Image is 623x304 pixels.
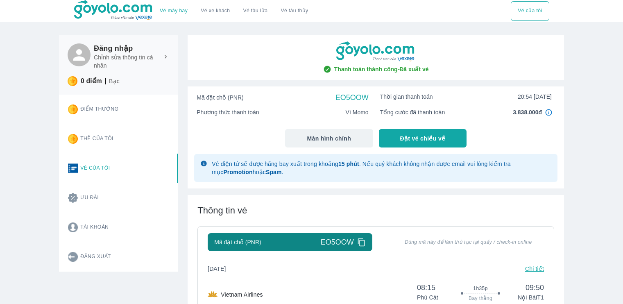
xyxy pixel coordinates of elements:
[197,205,247,216] span: Thông tin vé
[61,242,178,272] button: Đăng xuất
[208,265,232,273] span: [DATE]
[223,169,252,175] strong: Promotion
[61,213,178,242] button: Tài khoản
[545,109,552,116] img: in4
[512,283,544,293] span: 09:50
[335,93,369,102] span: EO5OOW
[379,129,467,147] button: Đặt vé chiều về
[518,93,552,101] span: 20:54 [DATE]
[525,265,544,273] p: Chi tiết
[201,8,230,14] a: Vé xe khách
[212,161,511,175] span: Vé điện tử sẽ được hãng bay xuất trong khoảng . Nếu quý khách không nhận được email vui lòng kiểm...
[94,43,169,53] h6: Đăng nhập
[68,134,78,144] img: star
[197,93,243,102] span: Mã đặt chỗ (PNR)
[285,129,373,147] button: Màn hình chính
[61,95,178,124] button: Điểm thưởng
[417,293,449,302] p: Phù Cát
[512,293,544,302] p: Nội Bài T1
[380,108,445,116] span: Tổng cước đã thanh toán
[68,222,78,232] img: account
[380,93,433,101] span: Thời gian thanh toán
[266,169,282,175] strong: Spam
[237,1,274,21] a: Vé tàu lửa
[61,154,178,183] button: Vé của tôi
[393,239,544,245] span: Dùng mã này để làm thủ tục tại quầy / check-in online
[513,108,542,116] span: 3.838.000đ
[160,8,188,14] a: Vé máy bay
[511,1,549,21] div: choose transportation mode
[201,161,207,166] img: glyph
[511,1,549,21] button: Vé của tôi
[61,183,178,213] button: Ưu đãi
[323,65,331,73] img: check-circle
[334,65,429,73] span: Thanh toán thành công - Đã xuất vé
[321,237,354,247] span: EO5OOW
[68,76,77,86] img: star
[68,163,78,173] img: ticket
[68,193,78,203] img: promotion
[400,134,446,143] span: Đặt vé chiều về
[346,108,369,116] span: Ví Momo
[274,1,315,21] button: Vé tàu thủy
[68,104,78,114] img: star
[307,134,351,143] span: Màn hình chính
[338,161,359,167] strong: 15 phút
[469,295,492,302] span: Bay thẳng
[68,252,78,262] img: logout
[473,285,487,292] span: 1h35p
[214,238,261,246] span: Mã đặt chỗ (PNR)
[109,77,120,85] p: Bạc
[61,124,178,154] button: Thẻ của tôi
[153,1,315,21] div: choose transportation mode
[59,95,178,272] div: Card thong tin user
[417,283,449,293] span: 08:15
[221,290,263,299] p: Vietnam Airlines
[94,53,159,70] p: Chỉnh sửa thông tin cá nhân
[336,41,416,62] img: goyolo-logo
[81,77,102,85] p: 0 điểm
[197,108,259,116] span: Phương thức thanh toán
